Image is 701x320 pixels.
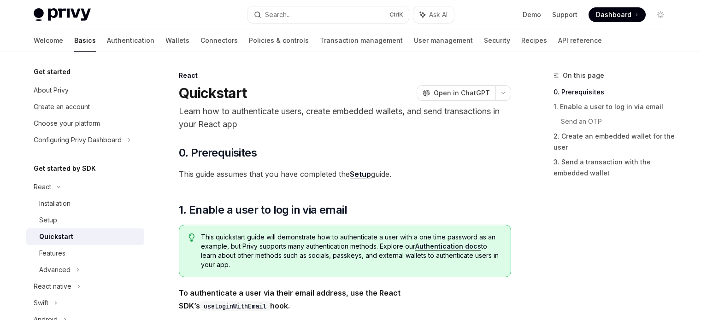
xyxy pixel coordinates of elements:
div: React native [34,281,71,292]
a: Features [26,245,144,262]
a: Policies & controls [249,29,309,52]
div: Configuring Privy Dashboard [34,134,122,145]
svg: Tip [189,233,195,242]
h5: Get started by SDK [34,163,96,174]
strong: To authenticate a user via their email address, use the React SDK’s hook. [179,288,401,310]
a: Authentication [107,29,154,52]
a: Transaction management [320,29,403,52]
div: Setup [39,215,57,226]
div: React [34,181,51,192]
a: Demo [523,10,541,19]
a: Create an account [26,99,144,115]
img: light logo [34,8,91,21]
div: Create an account [34,101,90,112]
div: Search... [265,9,291,20]
a: API reference [558,29,602,52]
a: Wallets [165,29,189,52]
span: This quickstart guide will demonstrate how to authenticate a user with a one time password as an ... [201,233,501,269]
a: Authentication docs [415,242,481,250]
h1: Quickstart [179,85,247,101]
div: Swift [34,297,48,308]
button: Toggle dark mode [653,7,668,22]
a: Choose your platform [26,115,144,132]
span: 1. Enable a user to log in via email [179,203,347,217]
a: Dashboard [589,7,646,22]
a: About Privy [26,82,144,99]
div: About Privy [34,85,69,96]
a: Quickstart [26,228,144,245]
a: Connectors [200,29,238,52]
a: Welcome [34,29,63,52]
a: Support [552,10,577,19]
a: User management [414,29,473,52]
p: Learn how to authenticate users, create embedded wallets, and send transactions in your React app [179,105,511,131]
div: Quickstart [39,231,73,242]
span: Ctrl K [389,11,403,18]
a: 2. Create an embedded wallet for the user [554,129,675,155]
a: Send an OTP [561,114,675,129]
code: useLoginWithEmail [200,301,270,311]
div: Installation [39,198,71,209]
span: Ask AI [429,10,448,19]
a: 1. Enable a user to log in via email [554,99,675,114]
button: Search...CtrlK [247,6,409,23]
button: Ask AI [413,6,454,23]
span: This guide assumes that you have completed the guide. [179,168,511,180]
div: React [179,71,511,80]
h5: Get started [34,66,71,77]
span: 0. Prerequisites [179,145,257,160]
a: Recipes [521,29,547,52]
a: 3. Send a transaction with the embedded wallet [554,155,675,180]
a: Setup [26,212,144,228]
a: Installation [26,195,144,212]
a: Setup [350,169,371,179]
a: 0. Prerequisites [554,85,675,99]
a: Basics [74,29,96,52]
a: Security [484,29,510,52]
div: Advanced [39,264,71,275]
span: Dashboard [596,10,631,19]
span: On this page [563,70,604,81]
button: Open in ChatGPT [417,85,495,101]
div: Choose your platform [34,118,100,129]
span: Open in ChatGPT [434,88,490,98]
div: Features [39,248,65,259]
